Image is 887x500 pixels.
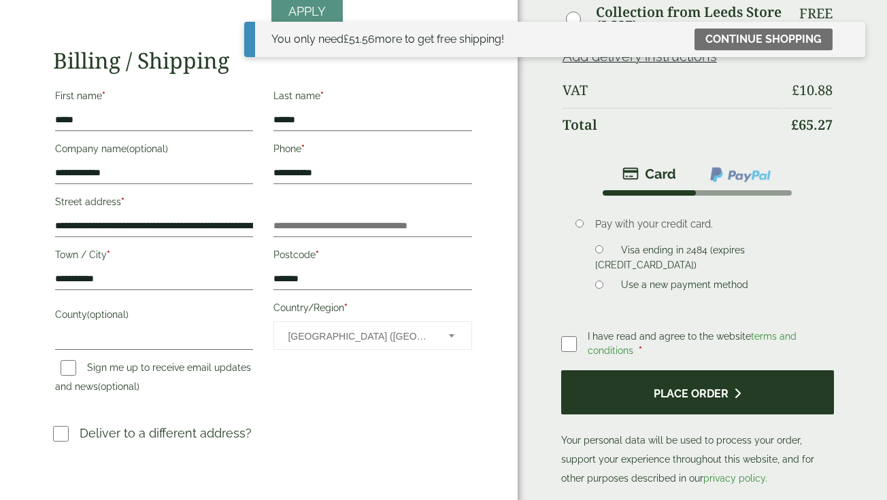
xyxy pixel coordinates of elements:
[703,473,765,484] a: privacy policy
[622,166,676,182] img: stripe.png
[121,196,124,207] abbr: required
[55,305,253,328] label: County
[320,90,324,101] abbr: required
[588,331,797,356] a: terms and conditions
[316,249,319,260] abbr: required
[561,370,834,488] p: Your personal data will be used to process your order, support your experience throughout this we...
[639,345,642,356] abbr: required
[596,5,782,33] label: Collection from Leeds Store (LS27)
[792,81,833,99] bdi: 10.88
[561,370,834,414] button: Place order
[301,143,305,154] abbr: required
[98,381,139,392] span: (optional)
[55,86,253,109] label: First name
[107,249,110,260] abbr: required
[273,321,471,350] span: Country/Region
[273,245,471,268] label: Postcode
[55,245,253,268] label: Town / City
[344,33,375,46] span: 51.56
[271,31,504,48] div: You only need more to get free shipping!
[344,33,349,46] span: £
[616,279,754,294] label: Use a new payment method
[588,331,797,356] span: I have read and agree to the website
[344,302,348,313] abbr: required
[288,322,430,351] span: United Kingdom (UK)
[127,143,168,154] span: (optional)
[55,362,251,396] label: Sign me up to receive email updates and news
[61,360,76,376] input: Sign me up to receive email updates and news(optional)
[709,166,772,183] img: ppcp-gateway.png
[694,29,833,50] a: Continue shopping
[87,309,129,320] span: (optional)
[791,115,833,134] bdi: 65.27
[563,108,782,141] th: Total
[273,298,471,321] label: Country/Region
[288,4,326,19] span: Apply
[53,48,473,73] h2: Billing / Shipping
[55,192,253,215] label: Street address
[273,86,471,109] label: Last name
[792,81,799,99] span: £
[595,245,744,274] label: Visa ending in 2484 (expires [CREDIT_CARD_DATA])
[102,90,105,101] abbr: required
[273,139,471,162] label: Phone
[55,139,253,162] label: Company name
[80,424,252,442] p: Deliver to a different address?
[595,217,813,232] p: Pay with your credit card.
[791,115,799,134] span: £
[799,5,833,22] p: Free
[563,74,782,107] th: VAT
